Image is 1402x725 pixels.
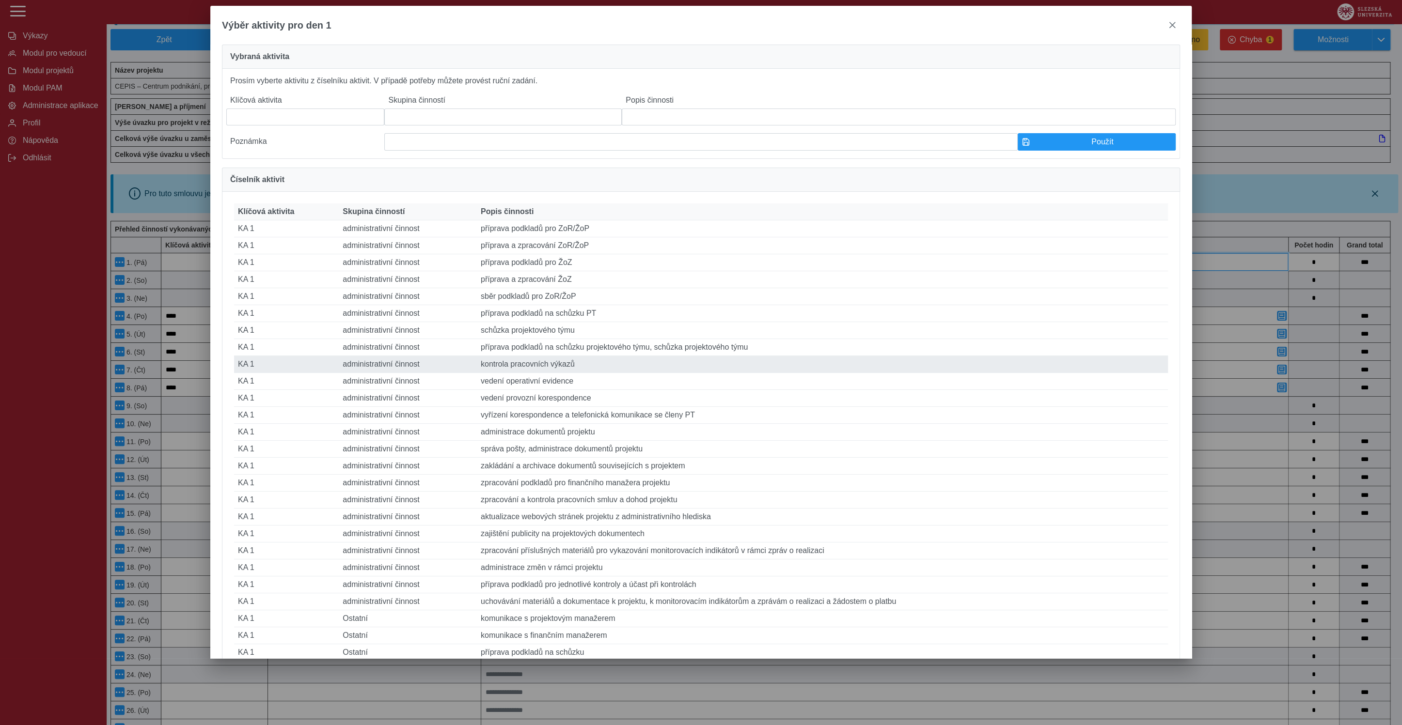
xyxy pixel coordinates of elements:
[339,509,477,525] td: administrativní činnost
[339,441,477,458] td: administrativní činnost
[234,237,339,254] td: KA 1
[477,627,1168,644] td: komunikace s finančním manažerem
[477,390,1168,407] td: vedení provozní korespondence
[234,593,339,610] td: KA 1
[230,53,289,61] span: Vybraná aktivita
[339,475,477,492] td: administrativní činnost
[477,576,1168,593] td: příprava podkladů pro jednotlivé kontroly a účast při kontrolách
[481,207,534,216] span: Popis činnosti
[339,254,477,271] td: administrativní činnost
[339,542,477,559] td: administrativní činnost
[339,627,477,644] td: Ostatní
[234,509,339,525] td: KA 1
[339,339,477,356] td: administrativní činnost
[234,458,339,475] td: KA 1
[477,271,1168,288] td: příprava a zpracování ŽoZ
[339,593,477,610] td: administrativní činnost
[234,254,339,271] td: KA 1
[339,644,477,661] td: Ostatní
[234,525,339,542] td: KA 1
[339,356,477,373] td: administrativní činnost
[234,644,339,661] td: KA 1
[234,441,339,458] td: KA 1
[222,69,1180,159] div: Prosím vyberte aktivitu z číselníku aktivit. V případě potřeby můžete provést ruční zadání.
[234,288,339,305] td: KA 1
[339,237,477,254] td: administrativní činnost
[234,339,339,356] td: KA 1
[477,593,1168,610] td: uchovávání materiálů a dokumentace k projektu, k monitorovacím indikátorům a zprávám o realizaci ...
[339,424,477,441] td: administrativní činnost
[477,610,1168,627] td: komunikace s projektovým manažerem
[477,254,1168,271] td: příprava podkladů pro ŽoZ
[339,220,477,237] td: administrativní činnost
[339,492,477,509] td: administrativní činnost
[234,492,339,509] td: KA 1
[1018,133,1176,151] button: Použít
[339,322,477,339] td: administrativní činnost
[339,271,477,288] td: administrativní činnost
[339,458,477,475] td: administrativní činnost
[234,390,339,407] td: KA 1
[339,525,477,542] td: administrativní činnost
[234,627,339,644] td: KA 1
[339,305,477,322] td: administrativní činnost
[234,610,339,627] td: KA 1
[339,576,477,593] td: administrativní činnost
[477,475,1168,492] td: zpracování podkladů pro finančního manažera projektu
[477,542,1168,559] td: zpracování příslušných materiálů pro vykazování monitorovacích indikátorů v rámci zpráv o realizaci
[384,92,622,108] label: Skupina činností
[477,424,1168,441] td: administrace dokumentů projektu
[234,356,339,373] td: KA 1
[477,441,1168,458] td: správa pošty, administrace dokumentů projektu
[477,492,1168,509] td: zpracování a kontrola pracovních smluv a dohod projektu
[477,559,1168,576] td: administrace změn v rámci projektu
[234,373,339,390] td: KA 1
[226,133,385,151] label: Poznámka
[477,407,1168,424] td: vyřízení korespondence a telefonická komunikace se členy PT
[1165,17,1180,33] button: close
[234,322,339,339] td: KA 1
[234,576,339,593] td: KA 1
[339,407,477,424] td: administrativní činnost
[339,390,477,407] td: administrativní činnost
[234,559,339,576] td: KA 1
[477,305,1168,322] td: příprava podkladů na schůzku PT
[477,356,1168,373] td: kontrola pracovních výkazů
[477,220,1168,237] td: příprava podkladů pro ZoR/ŽoP
[1034,138,1172,146] span: Použít
[343,207,405,216] span: Skupina činností
[477,322,1168,339] td: schůzka projektového týmu
[234,407,339,424] td: KA 1
[234,475,339,492] td: KA 1
[234,542,339,559] td: KA 1
[234,271,339,288] td: KA 1
[234,424,339,441] td: KA 1
[477,644,1168,661] td: příprava podkladů na schůzku
[477,525,1168,542] td: zajištění publicity na projektových dokumentech
[477,288,1168,305] td: sběr podkladů pro ZoR/ŽoP
[477,339,1168,356] td: příprava podkladů na schůzku projektového týmu, schůzka projektového týmu
[226,92,385,108] label: Klíčová aktivita
[339,373,477,390] td: administrativní činnost
[234,305,339,322] td: KA 1
[339,610,477,627] td: Ostatní
[477,237,1168,254] td: příprava a zpracování ZoR/ŽoP
[339,288,477,305] td: administrativní činnost
[222,20,331,31] span: Výběr aktivity pro den 1
[622,92,1176,108] label: Popis činnosti
[477,509,1168,525] td: aktualizace webových stránek projektu z administrativního hlediska
[477,458,1168,475] td: zakládání a archivace dokumentů souvisejících s projektem
[477,373,1168,390] td: vedení operativní evidence
[230,176,284,184] span: Číselník aktivit
[339,559,477,576] td: administrativní činnost
[234,220,339,237] td: KA 1
[238,207,295,216] span: Klíčová aktivita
